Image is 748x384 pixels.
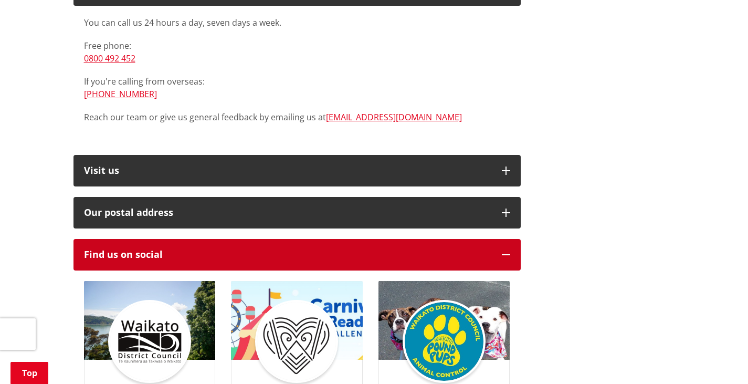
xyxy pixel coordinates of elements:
button: Visit us [73,155,521,186]
button: Our postal address [73,197,521,229]
p: You can call us 24 hours a day, seven days a week. [84,16,510,29]
p: If you're calling from overseas: [84,75,510,100]
a: [PHONE_NUMBER] [84,88,157,100]
button: Find us on social [73,239,521,271]
h2: Our postal address [84,207,491,218]
a: 0800 492 452 [84,53,135,64]
a: [EMAIL_ADDRESS][DOMAIN_NAME] [326,111,462,123]
iframe: Messenger Launcher [700,340,738,378]
img: Waikato District Libraries Facebook icon [257,302,336,381]
div: Find us on social [84,250,491,260]
img: Pound Pups Facebook icon [405,302,483,381]
img: Waikato District Council Facebook icon [110,302,189,381]
p: Visit us [84,165,491,176]
p: Reach our team or give us general feedback by emailing us at [84,111,510,123]
p: Free phone: [84,39,510,65]
a: Top [10,362,48,384]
